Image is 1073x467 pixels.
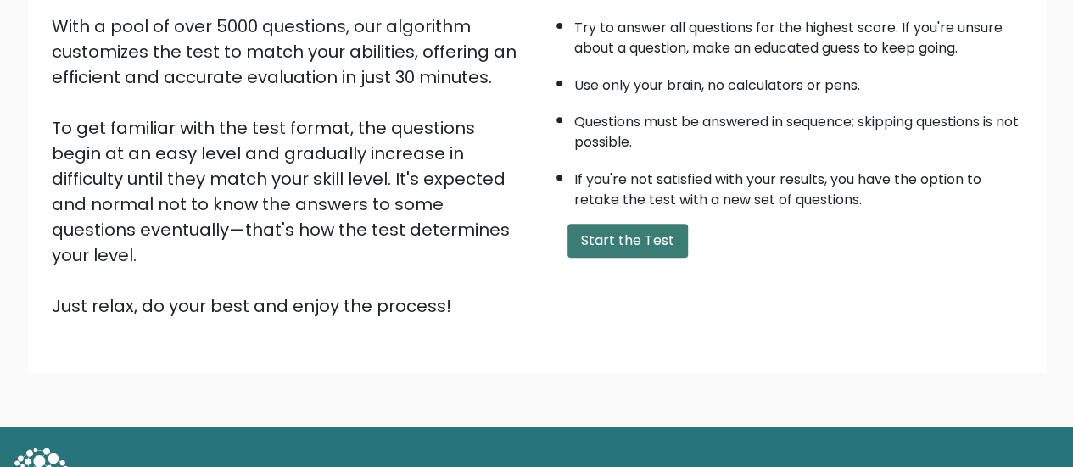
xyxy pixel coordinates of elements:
li: Use only your brain, no calculators or pens. [574,67,1022,96]
li: Questions must be answered in sequence; skipping questions is not possible. [574,103,1022,153]
li: If you're not satisfied with your results, you have the option to retake the test with a new set ... [574,161,1022,210]
button: Start the Test [567,224,688,258]
li: Try to answer all questions for the highest score. If you're unsure about a question, make an edu... [574,9,1022,58]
